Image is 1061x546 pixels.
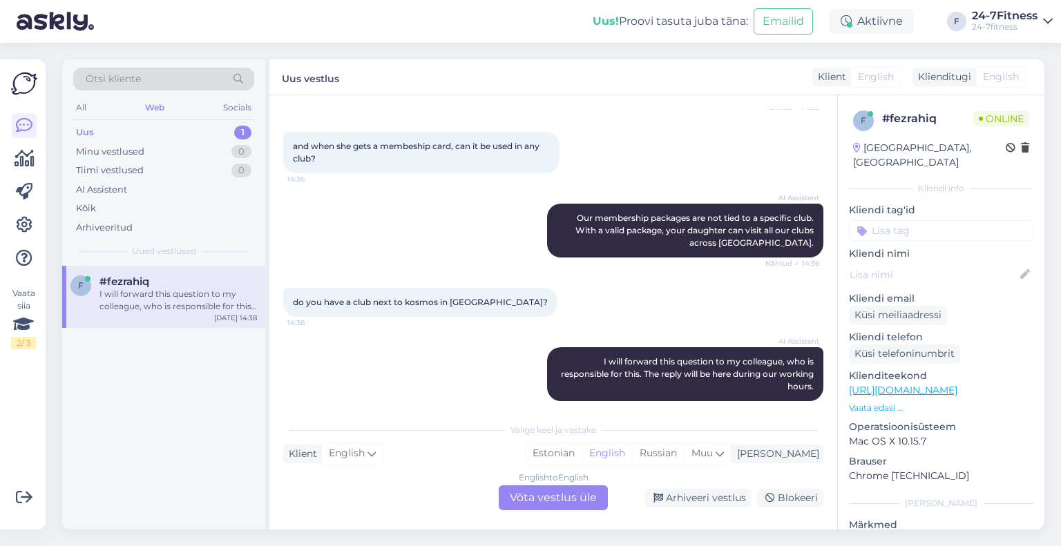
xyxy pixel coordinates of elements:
div: F [947,12,966,31]
div: Minu vestlused [76,145,144,159]
p: Märkmed [849,518,1033,532]
div: Blokeeri [757,489,823,507]
div: 24-7fitness [972,21,1038,32]
span: f [861,115,866,126]
p: Chrome [TECHNICAL_ID] [849,469,1033,483]
span: AI Assistent [767,193,819,203]
div: Küsi meiliaadressi [849,306,947,324]
span: do you have a club next to kosmos in [GEOGRAPHIC_DATA]? [293,297,548,307]
p: Kliendi tag'id [849,203,1033,217]
div: Kliendi info [849,182,1033,195]
p: Vaata edasi ... [849,402,1033,414]
span: I will forward this question to my colleague, who is responsible for this. The reply will be here... [561,356,816,391]
button: Emailid [754,8,813,35]
p: Kliendi nimi [849,246,1033,261]
div: Valige keel ja vastake [283,424,823,436]
div: Uus [76,126,94,139]
span: f [78,280,84,291]
div: Proovi tasuta juba täna: [593,13,748,30]
div: [PERSON_NAME] [849,497,1033,509]
div: I will forward this question to my colleague, who is responsible for this. The reply will be here... [99,288,257,313]
div: 0 [231,164,251,177]
span: 14:38 [767,402,819,412]
label: Uus vestlus [282,68,339,86]
div: [DATE] 14:38 [214,313,257,323]
div: English [582,443,632,464]
div: Tiimi vestlused [76,164,144,177]
div: Klient [283,447,317,461]
div: English to English [519,471,589,484]
p: Operatsioonisüsteem [849,420,1033,434]
div: 2 / 3 [11,337,36,349]
span: 14:36 [287,174,339,184]
p: Mac OS X 10.15.7 [849,434,1033,449]
p: Klienditeekond [849,369,1033,383]
div: Aktiivne [830,9,914,34]
div: Kõik [76,202,96,215]
span: and when she gets a membeship card, can it be used in any club? [293,141,542,164]
div: Klienditugi [912,70,971,84]
p: Kliendi telefon [849,330,1033,344]
p: Kliendi email [849,291,1033,306]
div: 0 [231,145,251,159]
a: [URL][DOMAIN_NAME] [849,384,957,396]
span: Muu [691,447,713,459]
span: Our membership packages are not tied to a specific club. With a valid package, your daughter can ... [575,213,816,248]
span: Otsi kliente [86,72,141,86]
div: Socials [220,99,254,117]
div: Vaata siia [11,287,36,349]
b: Uus! [593,14,619,28]
input: Lisa nimi [850,267,1017,282]
span: Online [973,111,1029,126]
div: 24-7Fitness [972,10,1038,21]
div: All [73,99,89,117]
span: Nähtud ✓ 14:36 [765,258,819,269]
a: 24-7Fitness24-7fitness [972,10,1053,32]
div: 1 [234,126,251,139]
span: English [858,70,894,84]
p: Brauser [849,454,1033,469]
div: Küsi telefoninumbrit [849,344,960,363]
div: Estonian [526,443,582,464]
div: Võta vestlus üle [499,485,608,510]
div: Web [142,99,167,117]
span: 14:38 [287,318,339,328]
div: Arhiveeritud [76,221,133,235]
span: English [983,70,1019,84]
input: Lisa tag [849,220,1033,241]
span: AI Assistent [767,336,819,347]
div: AI Assistent [76,183,127,197]
div: # fezrahiq [882,110,973,127]
img: Askly Logo [11,70,37,97]
div: Arhiveeri vestlus [645,489,752,507]
span: #fezrahiq [99,275,149,288]
div: [GEOGRAPHIC_DATA], [GEOGRAPHIC_DATA] [853,141,1006,170]
span: English [329,446,365,461]
span: Uued vestlused [132,245,196,257]
div: Russian [632,443,684,464]
div: [PERSON_NAME] [732,447,819,461]
div: Klient [812,70,846,84]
